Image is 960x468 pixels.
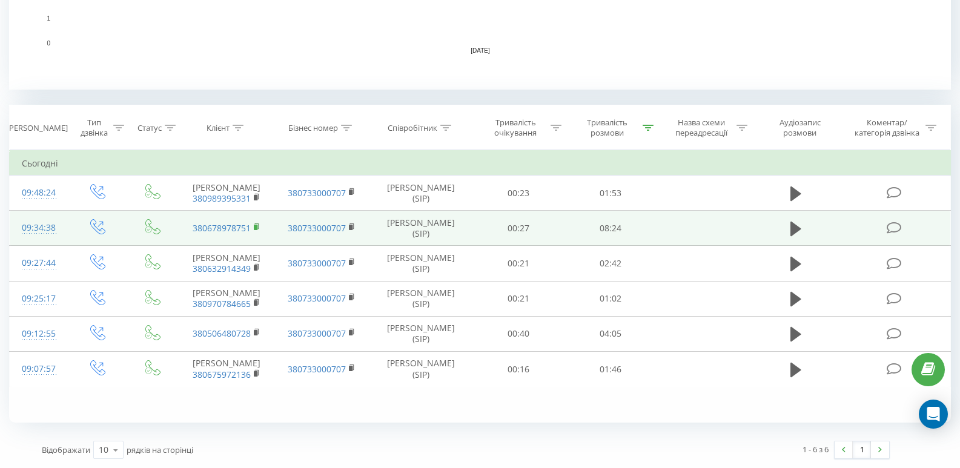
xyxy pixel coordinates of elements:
text: 0 [47,40,50,47]
div: 09:07:57 [22,357,56,381]
div: Коментар/категорія дзвінка [852,117,922,138]
td: 02:42 [564,246,657,281]
div: Співробітник [388,123,437,133]
div: Тривалість очікування [483,117,548,138]
div: Тривалість розмови [575,117,640,138]
td: [PERSON_NAME] [179,176,274,211]
a: 380675972136 [193,369,251,380]
div: 09:34:38 [22,216,56,240]
td: 01:02 [564,281,657,316]
div: Статус [137,123,162,133]
td: [PERSON_NAME] (SIP) [369,211,472,246]
div: [PERSON_NAME] [7,123,68,133]
td: [PERSON_NAME] (SIP) [369,176,472,211]
div: 09:48:24 [22,181,56,205]
a: 380733000707 [288,292,346,304]
td: [PERSON_NAME] [179,281,274,316]
td: 00:23 [472,176,564,211]
td: [PERSON_NAME] (SIP) [369,316,472,351]
a: 380733000707 [288,363,346,375]
div: Клієнт [207,123,230,133]
div: 1 - 6 з 6 [803,443,829,455]
td: 00:21 [472,246,564,281]
td: 01:53 [564,176,657,211]
td: [PERSON_NAME] (SIP) [369,246,472,281]
div: 09:12:55 [22,322,56,346]
a: 380733000707 [288,257,346,269]
a: 380678978751 [193,222,251,234]
td: [PERSON_NAME] (SIP) [369,352,472,387]
a: 380989395331 [193,193,251,204]
td: 04:05 [564,316,657,351]
div: Open Intercom Messenger [919,400,948,429]
td: 00:40 [472,316,564,351]
td: [PERSON_NAME] (SIP) [369,281,472,316]
text: 1 [47,15,50,22]
a: 1 [853,441,871,458]
td: 00:21 [472,281,564,316]
div: 10 [99,444,108,456]
a: 380733000707 [288,328,346,339]
div: 09:27:44 [22,251,56,275]
a: 380970784665 [193,298,251,309]
td: [PERSON_NAME] [179,246,274,281]
td: 00:27 [472,211,564,246]
td: 01:46 [564,352,657,387]
td: Сьогодні [10,151,951,176]
a: 380733000707 [288,187,346,199]
div: 09:25:17 [22,287,56,311]
div: Назва схеми переадресації [669,117,733,138]
td: [PERSON_NAME] [179,352,274,387]
a: 380632914349 [193,263,251,274]
div: Бізнес номер [288,123,338,133]
text: [DATE] [471,47,490,54]
td: 00:16 [472,352,564,387]
span: Відображати [42,444,90,455]
div: Тип дзвінка [79,117,110,138]
a: 380733000707 [288,222,346,234]
td: 08:24 [564,211,657,246]
a: 380506480728 [193,328,251,339]
span: рядків на сторінці [127,444,193,455]
div: Аудіозапис розмови [763,117,837,138]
